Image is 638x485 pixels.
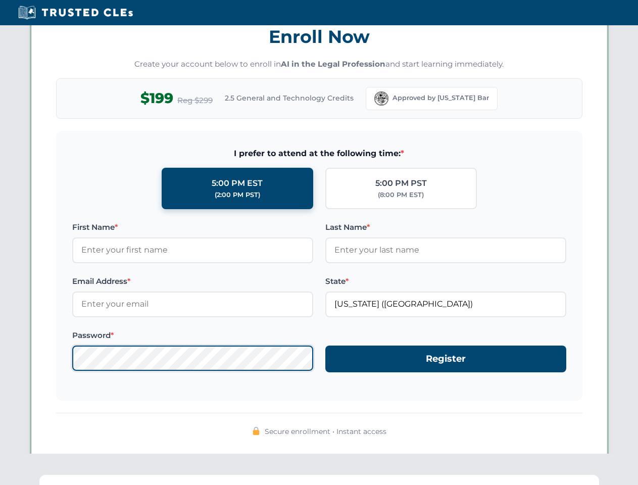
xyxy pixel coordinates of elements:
[72,221,313,233] label: First Name
[252,427,260,435] img: 🔒
[325,292,566,317] input: Florida (FL)
[265,426,386,437] span: Secure enrollment • Instant access
[140,87,173,110] span: $199
[72,292,313,317] input: Enter your email
[325,221,566,233] label: Last Name
[374,91,388,106] img: Florida Bar
[72,147,566,160] span: I prefer to attend at the following time:
[56,21,582,53] h3: Enroll Now
[15,5,136,20] img: Trusted CLEs
[225,92,354,104] span: 2.5 General and Technology Credits
[392,93,489,103] span: Approved by [US_STATE] Bar
[177,94,213,107] span: Reg $299
[325,237,566,263] input: Enter your last name
[72,237,313,263] input: Enter your first name
[72,275,313,287] label: Email Address
[378,190,424,200] div: (8:00 PM EST)
[72,329,313,342] label: Password
[215,190,260,200] div: (2:00 PM PST)
[56,59,582,70] p: Create your account below to enroll in and start learning immediately.
[375,177,427,190] div: 5:00 PM PST
[212,177,263,190] div: 5:00 PM EST
[325,346,566,372] button: Register
[281,59,385,69] strong: AI in the Legal Profession
[325,275,566,287] label: State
